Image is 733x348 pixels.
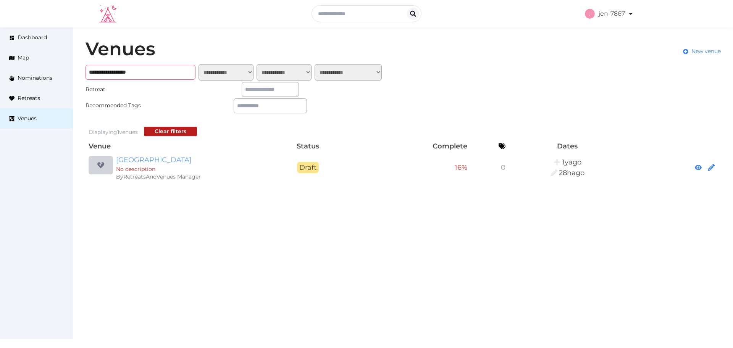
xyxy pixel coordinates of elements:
[116,166,155,172] span: No description
[18,114,37,122] span: Venues
[144,127,197,136] button: Clear filters
[691,47,721,55] span: New venue
[86,101,159,110] div: Recommended Tags
[501,163,505,172] span: 0
[155,127,186,135] div: Clear filters
[89,128,138,136] div: Displaying venues
[455,163,467,172] span: 16 %
[86,85,159,93] div: Retreat
[18,94,40,102] span: Retreats
[86,139,266,153] th: Venue
[509,139,626,153] th: Dates
[350,139,470,153] th: Complete
[585,3,634,24] a: jen-7867
[18,34,47,42] span: Dashboard
[116,155,263,165] a: [GEOGRAPHIC_DATA]
[297,162,319,173] span: Draft
[559,169,584,177] span: 9:01AM, September 4th, 2025
[266,139,350,153] th: Status
[562,158,581,166] span: 11:29PM, March 15th, 2024
[86,40,155,58] h1: Venues
[683,47,721,55] a: New venue
[18,74,52,82] span: Nominations
[117,129,119,135] span: 1
[18,54,29,62] span: Map
[116,173,263,180] div: By RetreatsAndVenues Manager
